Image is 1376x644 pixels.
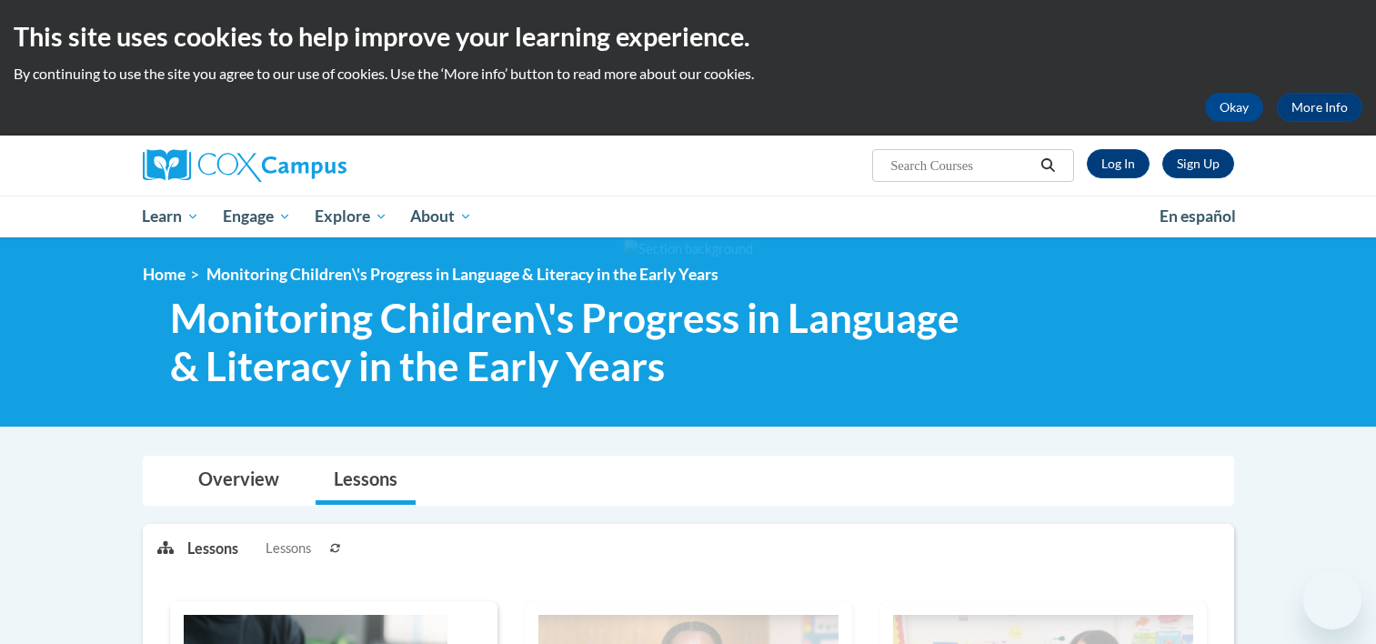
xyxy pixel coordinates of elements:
a: Learn [131,196,212,237]
a: Log In [1087,149,1150,178]
span: Lessons [266,538,311,558]
h2: This site uses cookies to help improve your learning experience. [14,18,1362,55]
button: Okay [1205,93,1263,122]
div: Main menu [116,196,1261,237]
span: Explore [315,206,387,227]
button: Search [1034,155,1061,176]
iframe: Button to launch messaging window [1303,571,1361,629]
a: Overview [180,457,297,505]
a: Lessons [316,457,416,505]
a: Register [1162,149,1234,178]
input: Search Courses [889,155,1034,176]
a: Home [143,265,186,284]
span: Learn [142,206,199,227]
a: Engage [211,196,303,237]
a: More Info [1277,93,1362,122]
span: About [410,206,472,227]
span: En español [1160,206,1236,226]
p: Lessons [187,538,238,558]
a: En español [1148,197,1248,236]
img: Cox Campus [143,149,347,182]
span: Engage [223,206,291,227]
a: About [398,196,484,237]
img: Section background [624,239,753,259]
span: Monitoring Children\'s Progress in Language & Literacy in the Early Years [170,294,982,390]
span: Monitoring Children\'s Progress in Language & Literacy in the Early Years [206,265,718,284]
p: By continuing to use the site you agree to our use of cookies. Use the ‘More info’ button to read... [14,64,1362,84]
a: Cox Campus [143,149,488,182]
a: Explore [303,196,399,237]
